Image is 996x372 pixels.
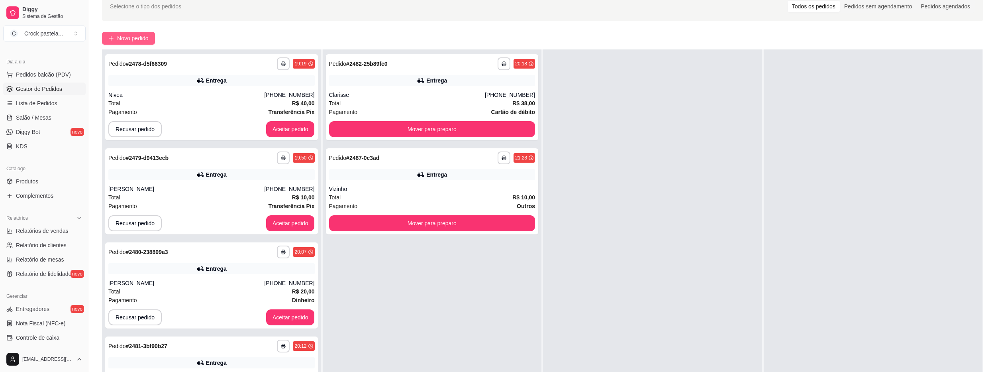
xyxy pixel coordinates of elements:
[292,297,315,303] strong: Dinheiro
[292,194,315,201] strong: R$ 10,00
[266,121,315,137] button: Aceitar pedido
[491,109,535,115] strong: Cartão de débito
[16,334,59,342] span: Controle de caixa
[16,99,57,107] span: Lista de Pedidos
[126,155,169,161] strong: # 2479-d9413ecb
[346,155,379,161] strong: # 2487-0c3ad
[3,26,86,41] button: Select a team
[102,32,155,45] button: Novo pedido
[329,185,535,193] div: Vizinho
[10,30,18,37] span: C
[3,3,86,22] a: DiggySistema de Gestão
[266,215,315,231] button: Aceitar pedido
[916,1,974,12] div: Pedidos agendados
[3,331,86,344] a: Controle de caixa
[329,155,347,161] span: Pedido
[329,91,485,99] div: Clarisse
[16,241,67,249] span: Relatório de clientes
[108,35,114,41] span: plus
[126,343,167,349] strong: # 2481-3bf90b27
[329,61,347,67] span: Pedido
[485,91,535,99] div: [PHONE_NUMBER]
[3,68,86,81] button: Pedidos balcão (PDV)
[788,1,840,12] div: Todos os pedidos
[329,121,535,137] button: Mover para preparo
[108,215,162,231] button: Recusar pedido
[329,215,535,231] button: Mover para preparo
[108,249,126,255] span: Pedido
[3,83,86,95] a: Gestor de Pedidos
[16,319,65,327] span: Nota Fiscal (NFC-e)
[24,30,63,37] div: Crock pastela ...
[292,100,315,106] strong: R$ 40,00
[329,108,358,116] span: Pagamento
[22,13,82,20] span: Sistema de Gestão
[269,109,315,115] strong: Transferência Pix
[16,305,49,313] span: Entregadores
[206,359,227,367] div: Entrega
[108,99,120,108] span: Total
[292,288,315,295] strong: R$ 20,00
[329,99,341,108] span: Total
[16,85,62,93] span: Gestor de Pedidos
[108,121,162,137] button: Recusar pedido
[16,71,71,79] span: Pedidos balcão (PDV)
[515,61,527,67] div: 20:18
[294,249,306,255] div: 20:07
[108,287,120,296] span: Total
[294,155,306,161] div: 19:50
[16,270,71,278] span: Relatório de fidelidade
[3,290,86,303] div: Gerenciar
[294,61,306,67] div: 19:19
[329,202,358,211] span: Pagamento
[108,108,137,116] span: Pagamento
[3,55,86,68] div: Dia a dia
[840,1,916,12] div: Pedidos sem agendamento
[3,239,86,252] a: Relatório de clientes
[517,203,535,209] strong: Outros
[108,91,264,99] div: Nivea
[3,111,86,124] a: Salão / Mesas
[108,61,126,67] span: Pedido
[16,192,53,200] span: Complementos
[294,343,306,349] div: 20:12
[108,193,120,202] span: Total
[117,34,149,43] span: Novo pedido
[108,279,264,287] div: [PERSON_NAME]
[3,162,86,175] div: Catálogo
[3,140,86,153] a: KDS
[512,100,535,106] strong: R$ 38,00
[264,185,314,193] div: [PHONE_NUMBER]
[426,77,447,85] div: Entrega
[108,155,126,161] span: Pedido
[108,309,162,325] button: Recusar pedido
[206,171,227,179] div: Entrega
[329,193,341,202] span: Total
[206,265,227,273] div: Entrega
[206,77,227,85] div: Entrega
[426,171,447,179] div: Entrega
[269,203,315,209] strong: Transferência Pix
[264,279,314,287] div: [PHONE_NUMBER]
[108,343,126,349] span: Pedido
[3,126,86,138] a: Diggy Botnovo
[3,317,86,330] a: Nota Fiscal (NFC-e)
[3,175,86,188] a: Produtos
[16,128,40,136] span: Diggy Bot
[110,2,181,11] span: Selecione o tipo dos pedidos
[108,185,264,193] div: [PERSON_NAME]
[16,227,69,235] span: Relatórios de vendas
[515,155,527,161] div: 21:28
[3,303,86,315] a: Entregadoresnovo
[16,256,64,264] span: Relatório de mesas
[22,356,73,362] span: [EMAIL_ADDRESS][DOMAIN_NAME]
[22,6,82,13] span: Diggy
[108,202,137,211] span: Pagamento
[16,177,38,185] span: Produtos
[3,253,86,266] a: Relatório de mesas
[16,142,27,150] span: KDS
[3,97,86,110] a: Lista de Pedidos
[3,268,86,280] a: Relatório de fidelidadenovo
[3,350,86,369] button: [EMAIL_ADDRESS][DOMAIN_NAME]
[108,296,137,305] span: Pagamento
